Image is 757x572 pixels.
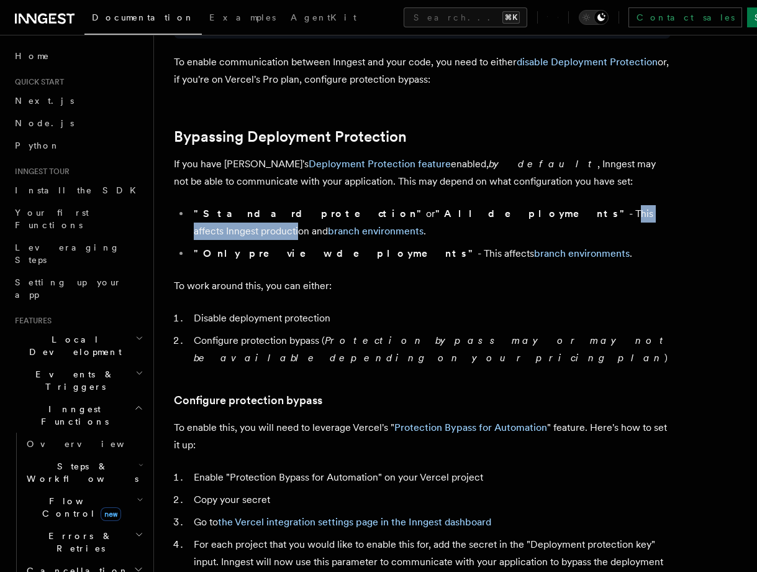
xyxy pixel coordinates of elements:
[194,334,669,364] em: Protection bypass may or may not be available depending on your pricing plan
[22,530,135,555] span: Errors & Retries
[190,469,671,486] li: Enable "Protection Bypass for Automation" on your Vercel project
[10,363,146,398] button: Events & Triggers
[22,460,138,485] span: Steps & Workflows
[190,205,671,240] li: or - This affects Inngest production and .
[15,50,50,62] span: Home
[174,392,322,409] a: Configure protection bypass
[190,310,671,327] li: Disable deployment protection
[22,455,146,490] button: Steps & Workflows
[22,433,146,455] a: Overview
[84,4,202,35] a: Documentation
[202,4,283,34] a: Examples
[10,316,52,326] span: Features
[10,333,135,358] span: Local Development
[15,242,120,265] span: Leveraging Steps
[174,155,671,190] p: If you have [PERSON_NAME]'s enabled, , Inngest may not be able to communicate with your applicati...
[628,7,742,27] a: Contact sales
[194,208,426,219] strong: "Standard protection"
[10,134,146,157] a: Python
[190,514,671,531] li: Go to
[15,208,89,230] span: Your first Functions
[10,90,146,112] a: Next.js
[10,179,146,201] a: Install the SDK
[22,495,137,520] span: Flow Control
[15,277,122,300] span: Setting up your app
[101,507,121,521] span: new
[174,277,671,295] p: To work around this, you can either:
[190,332,671,367] li: Configure protection bypass ( )
[328,225,424,237] a: branch environments
[22,490,146,525] button: Flow Controlnew
[10,77,64,87] span: Quick start
[10,328,146,363] button: Local Development
[15,118,74,128] span: Node.js
[10,45,146,67] a: Home
[309,158,451,170] a: Deployment Protection feature
[10,403,134,428] span: Inngest Functions
[190,491,671,509] li: Copy your secret
[502,11,520,24] kbd: ⌘K
[174,419,671,454] p: To enable this, you will need to leverage Vercel's " " feature. Here's how to set it up:
[517,56,658,68] a: disable Deployment Protection
[218,516,491,528] a: the Vercel integration settings page in the Inngest dashboard
[394,422,547,433] a: Protection Bypass for Automation
[15,96,74,106] span: Next.js
[10,368,135,393] span: Events & Triggers
[174,128,407,145] a: Bypassing Deployment Protection
[291,12,356,22] span: AgentKit
[10,167,70,177] span: Inngest tour
[579,10,609,25] button: Toggle dark mode
[15,141,60,150] span: Python
[15,185,143,195] span: Install the SDK
[194,247,478,259] strong: "Only preview deployments"
[283,4,364,34] a: AgentKit
[174,53,671,88] p: To enable communication between Inngest and your code, you need to either or, if you're on Vercel...
[190,245,671,262] li: - This affects .
[10,112,146,134] a: Node.js
[92,12,194,22] span: Documentation
[10,398,146,433] button: Inngest Functions
[10,271,146,306] a: Setting up your app
[489,158,597,170] em: by default
[435,208,629,219] strong: "All deployments"
[27,439,155,449] span: Overview
[534,247,630,259] a: branch environments
[22,525,146,560] button: Errors & Retries
[209,12,276,22] span: Examples
[10,201,146,236] a: Your first Functions
[404,7,527,27] button: Search...⌘K
[10,236,146,271] a: Leveraging Steps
